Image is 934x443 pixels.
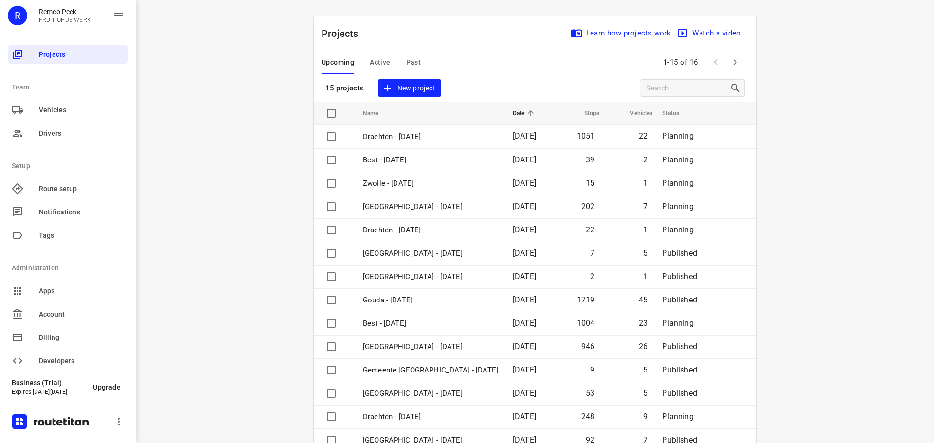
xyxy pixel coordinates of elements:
p: Drachten - Monday [363,131,498,142]
span: 7 [590,248,594,258]
span: Published [662,272,697,281]
p: Zwolle - Friday [363,178,498,189]
p: Gouda - Wednesday [363,295,498,306]
div: Developers [8,351,128,371]
p: Setup [12,161,128,171]
span: [DATE] [513,202,536,211]
span: 23 [639,319,647,328]
p: Gemeente Rotterdam - Thursday [363,248,498,259]
span: Upgrade [93,383,121,391]
span: Account [39,309,125,319]
span: 7 [643,202,647,211]
div: Account [8,304,128,324]
span: 15 [586,178,594,188]
span: Developers [39,356,125,366]
span: 22 [639,131,647,141]
span: 5 [643,365,647,374]
span: Planning [662,131,693,141]
span: 53 [586,389,594,398]
span: 2 [643,155,647,164]
span: [DATE] [513,319,536,328]
span: Active [370,56,390,69]
span: Published [662,389,697,398]
span: 2 [590,272,594,281]
span: Published [662,295,697,304]
span: 9 [643,412,647,421]
span: 45 [639,295,647,304]
span: Planning [662,202,693,211]
span: Planning [662,225,693,234]
span: Status [662,107,692,119]
span: Notifications [39,207,125,217]
span: 946 [581,342,595,351]
div: Apps [8,281,128,301]
span: New project [384,82,435,94]
div: Projects [8,45,128,64]
span: Vehicles [39,105,125,115]
p: Team [12,82,128,92]
p: Business (Trial) [12,379,85,387]
span: Upcoming [322,56,354,69]
p: Best - Friday [363,155,498,166]
span: [DATE] [513,295,536,304]
span: 1051 [577,131,595,141]
span: [DATE] [513,225,536,234]
span: 1 [643,272,647,281]
p: Antwerpen - Wednesday [363,388,498,399]
span: [DATE] [513,365,536,374]
div: R [8,6,27,25]
p: Best - Wednesday [363,318,498,329]
div: Billing [8,328,128,347]
span: [DATE] [513,412,536,421]
span: [DATE] [513,342,536,351]
p: Drachten - Thursday [363,225,498,236]
p: Drachten - Wednesday [363,411,498,423]
button: New project [378,79,441,97]
span: 1004 [577,319,595,328]
p: FRUIT OP JE WERK [39,17,91,23]
p: Antwerpen - Thursday [363,271,498,283]
span: 39 [586,155,594,164]
span: Vehicles [617,107,652,119]
span: 5 [643,389,647,398]
span: Planning [662,319,693,328]
span: Projects [39,50,125,60]
span: 22 [586,225,594,234]
p: Projects [322,26,366,41]
span: Name [363,107,391,119]
span: 248 [581,412,595,421]
span: 202 [581,202,595,211]
span: Billing [39,333,125,343]
span: 9 [590,365,594,374]
div: Drivers [8,124,128,143]
p: Expires [DATE][DATE] [12,389,85,395]
span: [DATE] [513,155,536,164]
p: Zwolle - Thursday [363,201,498,213]
span: Planning [662,155,693,164]
span: 1 [643,178,647,188]
span: Next Page [725,53,745,72]
span: Published [662,248,697,258]
div: Notifications [8,202,128,222]
span: Published [662,365,697,374]
p: Zwolle - Wednesday [363,341,498,353]
div: Vehicles [8,100,128,120]
span: Tags [39,230,125,241]
span: Planning [662,178,693,188]
div: Route setup [8,179,128,198]
button: Upgrade [85,378,128,396]
span: Date [513,107,538,119]
p: 15 projects [325,84,364,92]
span: [DATE] [513,248,536,258]
span: 1 [643,225,647,234]
span: Published [662,342,697,351]
div: Tags [8,226,128,245]
span: Previous Page [706,53,725,72]
span: 1719 [577,295,595,304]
span: Route setup [39,184,125,194]
p: Remco Peek [39,8,91,16]
span: Apps [39,286,125,296]
span: 1-15 of 16 [660,52,702,73]
span: Drivers [39,128,125,139]
span: Stops [572,107,600,119]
